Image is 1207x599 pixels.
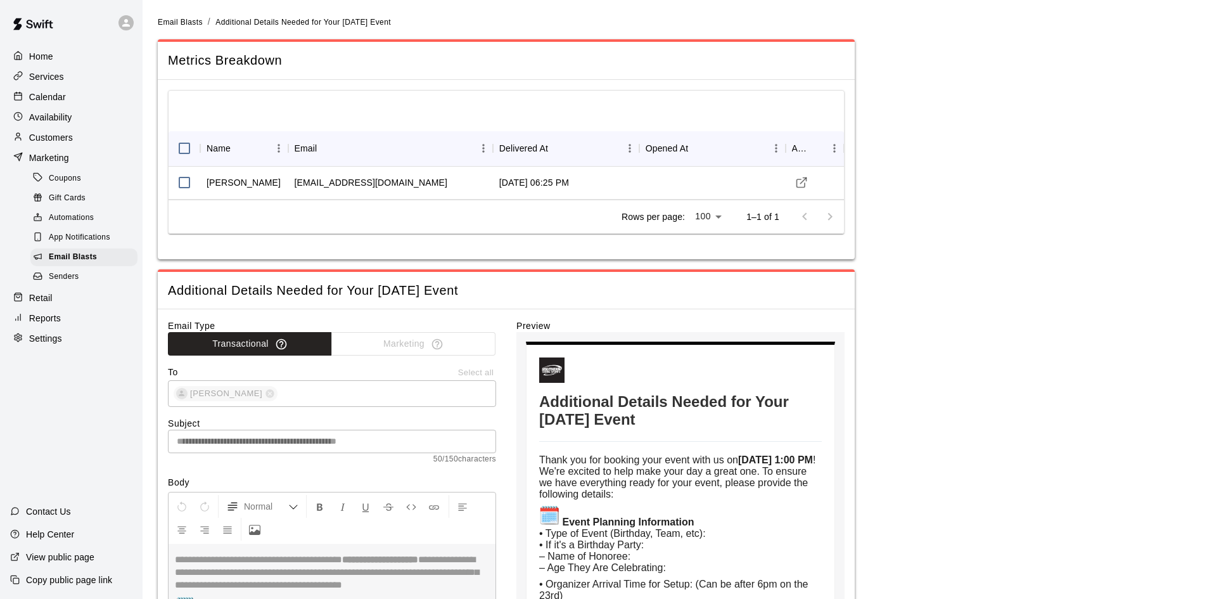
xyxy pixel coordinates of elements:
div: Delivered At [499,131,548,166]
a: Coupons [30,169,143,188]
div: 2025/08/17 06:25 PM [499,176,569,189]
a: Home [10,47,132,66]
div: Email [288,131,493,166]
p: Reports [29,312,61,325]
div: Opened At [646,131,689,166]
a: Visit customer profile [792,173,811,192]
button: Menu [767,139,786,158]
a: Email Blasts [158,16,203,27]
button: Sort [688,139,706,157]
div: Retail [10,288,132,307]
div: Opened At [639,131,786,166]
span: Normal [244,500,288,513]
a: Marketing [10,148,132,167]
span: Additional Details Needed for Your [DATE] Event [215,18,391,27]
nav: breadcrumb [158,15,1192,29]
img: 🗓️ [539,505,559,525]
span: Additional Details Needed for Your [DATE] Event [168,282,845,299]
button: Formatting Options [221,495,303,518]
button: Sort [231,139,248,157]
a: Calendar [10,87,132,106]
h1: Additional Details Needed for Your [DATE] Event [539,393,822,428]
button: Menu [620,139,639,158]
label: Subject [168,417,496,430]
p: Settings [29,332,62,345]
span: Automations [49,212,94,224]
div: Actions [792,131,807,166]
span: ! We're excited to help make your day a great one. To ensure we have everything ready for your ev... [539,454,819,499]
span: Coupons [49,172,81,185]
div: Gift Cards [30,190,137,207]
button: Format Strikethrough [378,495,399,518]
p: 1–1 of 1 [746,210,779,223]
button: Left Align [452,495,473,518]
button: Redo [194,495,215,518]
button: Right Align [194,518,215,541]
span: • If it's a Birthday Party: [539,539,644,550]
button: Format Underline [355,495,376,518]
div: torileger1215@gmail.com [295,176,447,189]
label: Email Type [168,319,496,332]
div: Email [295,131,317,166]
div: Name [207,131,231,166]
button: Menu [825,139,844,158]
button: Format Bold [309,495,331,518]
a: Senders [30,267,143,287]
p: Availability [29,111,72,124]
img: Southern Swing Sports [539,357,565,383]
button: Menu [474,139,493,158]
strong: [DATE] 1:00 PM [738,454,813,465]
span: Thank you for booking your event with us on [539,454,738,465]
button: Sort [807,139,825,157]
p: Rows per page: [622,210,685,223]
div: Coupons [30,170,137,188]
button: Undo [171,495,193,518]
a: Email Blasts [30,248,143,267]
span: 50 / 150 characters [168,453,496,466]
span: Metrics Breakdown [168,52,845,69]
span: Email Blasts [49,251,97,264]
div: Email Blasts [30,248,137,266]
span: – Name of Honoree: [539,551,630,562]
a: Gift Cards [30,188,143,208]
label: To [168,366,178,380]
button: Insert Link [423,495,445,518]
p: Contact Us [26,505,71,518]
button: Upload Image [244,518,265,541]
button: Insert Code [400,495,422,518]
p: View public page [26,551,94,564]
p: Calendar [29,91,66,103]
label: Body [168,476,496,489]
a: Services [10,67,132,86]
button: Format Italics [332,495,354,518]
a: App Notifications [30,228,143,248]
p: Customers [29,131,73,144]
a: Customers [10,128,132,147]
li: / [208,15,210,29]
span: Email Blasts [158,18,203,27]
div: Actions [786,131,844,166]
p: Services [29,70,64,83]
a: Settings [10,329,132,348]
label: Preview [516,319,845,332]
div: 100 [690,207,726,226]
div: App Notifications [30,229,137,247]
strong: Event Planning Information [562,517,694,527]
button: Menu [269,139,288,158]
p: Copy public page link [26,574,112,586]
button: Center Align [171,518,193,541]
button: Justify Align [217,518,238,541]
div: Availability [10,108,132,127]
span: App Notifications [49,231,110,244]
div: Delivered At [493,131,639,166]
p: Marketing [29,151,69,164]
p: Home [29,50,53,63]
a: Reports [10,309,132,328]
div: Tori Leger [207,176,281,189]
